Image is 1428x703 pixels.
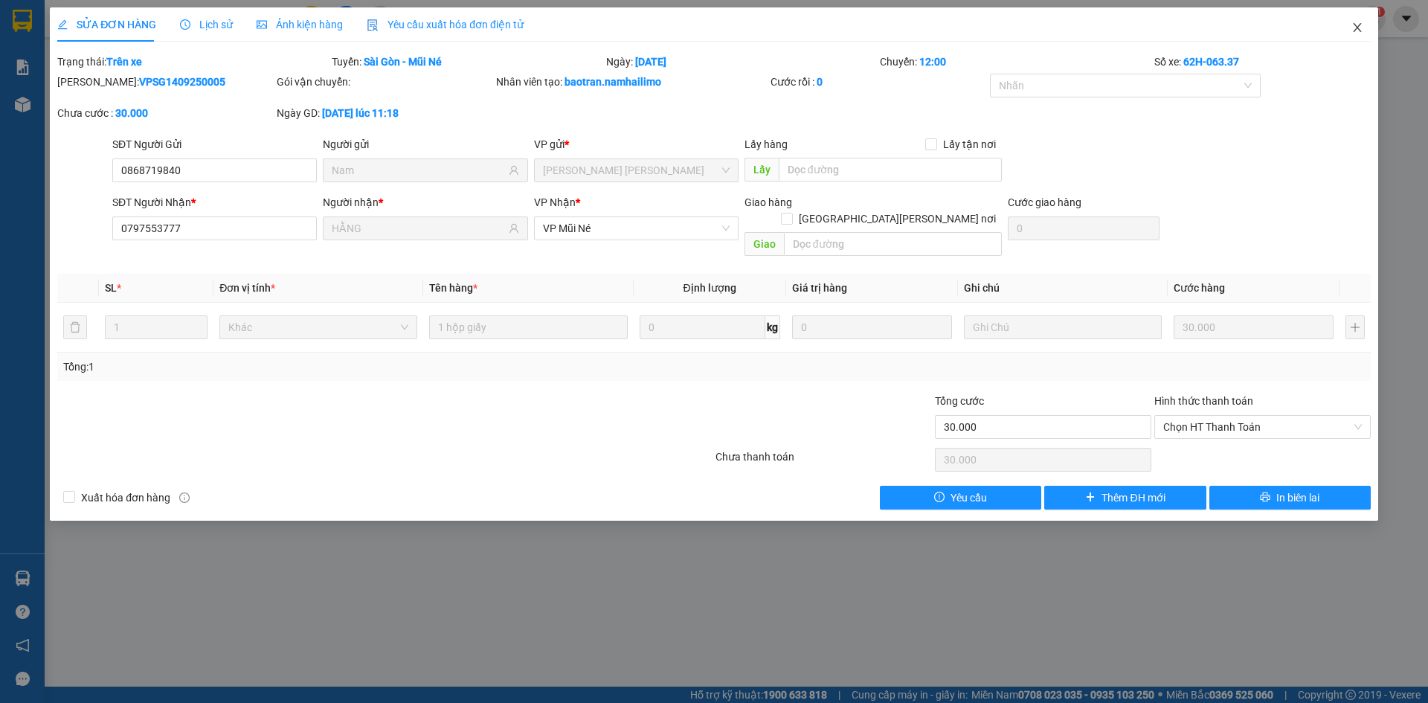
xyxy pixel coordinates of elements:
b: baotran.namhailimo [565,76,661,88]
span: VP Nhận [534,196,576,208]
b: [DATE] [635,56,666,68]
b: Trên xe [106,56,142,68]
span: Tổng cước [935,395,984,407]
span: Ảnh kiện hàng [257,19,343,31]
span: picture [257,19,267,30]
div: Người gửi [323,136,527,153]
span: Lấy hàng [744,138,788,150]
span: Tên hàng [429,282,477,294]
b: VPSG1409250005 [139,76,225,88]
div: Cước rồi : [771,74,987,90]
b: 0 [817,76,823,88]
div: Chưa cước : [57,105,274,121]
th: Ghi chú [958,274,1168,303]
span: edit [57,19,68,30]
input: Tên người gửi [332,162,505,179]
label: Hình thức thanh toán [1154,395,1253,407]
span: Thêm ĐH mới [1101,489,1165,506]
div: Tuyến: [330,54,605,70]
span: plus [1085,492,1096,504]
input: Ghi Chú [964,315,1162,339]
span: Định lượng [684,282,736,294]
span: close [1351,22,1363,33]
div: Số xe: [1153,54,1372,70]
input: 0 [792,315,952,339]
div: Gói vận chuyển: [277,74,493,90]
b: 30.000 [115,107,148,119]
div: Người nhận [323,194,527,211]
span: VP Phạm Ngũ Lão [543,159,730,182]
label: Cước giao hàng [1008,196,1081,208]
div: SĐT Người Nhận [112,194,317,211]
b: Sài Gòn - Mũi Né [364,56,442,68]
span: VP Mũi Né [543,217,730,240]
div: Chưa thanh toán [714,449,933,475]
input: 0 [1174,315,1334,339]
span: [GEOGRAPHIC_DATA][PERSON_NAME] nơi [793,211,1002,227]
span: clock-circle [180,19,190,30]
input: VD: Bàn, Ghế [429,315,627,339]
button: plusThêm ĐH mới [1044,486,1206,510]
div: Nhân viên tạo: [496,74,768,90]
div: SĐT Người Gửi [112,136,317,153]
span: Giao [744,232,784,256]
span: Lấy tận nơi [937,136,1002,153]
b: 12:00 [919,56,946,68]
b: [DATE] lúc 11:18 [322,107,399,119]
div: Ngày: [605,54,879,70]
button: exclamation-circleYêu cầu [880,486,1041,510]
button: delete [63,315,87,339]
button: printerIn biên lai [1209,486,1371,510]
span: kg [765,315,780,339]
span: Lấy [744,158,779,182]
div: Tổng: 1 [63,359,551,375]
span: SL [105,282,117,294]
input: Dọc đường [779,158,1002,182]
input: Tên người nhận [332,220,505,237]
span: Chọn HT Thanh Toán [1163,416,1362,438]
input: Cước giao hàng [1008,216,1160,240]
div: [PERSON_NAME]: [57,74,274,90]
span: user [509,223,519,234]
span: Xuất hóa đơn hàng [75,489,176,506]
span: Giá trị hàng [792,282,847,294]
span: SỬA ĐƠN HÀNG [57,19,156,31]
b: 62H-063.37 [1183,56,1239,68]
button: plus [1345,315,1365,339]
img: icon [367,19,379,31]
span: user [509,165,519,176]
span: Lịch sử [180,19,233,31]
span: Khác [228,316,408,338]
div: Chuyến: [878,54,1153,70]
span: In biên lai [1276,489,1319,506]
span: Yêu cầu xuất hóa đơn điện tử [367,19,524,31]
div: VP gửi [534,136,739,153]
div: Trạng thái: [56,54,330,70]
span: Cước hàng [1174,282,1225,294]
div: Ngày GD: [277,105,493,121]
span: Yêu cầu [951,489,987,506]
span: Giao hàng [744,196,792,208]
span: Đơn vị tính [219,282,275,294]
input: Dọc đường [784,232,1002,256]
span: printer [1260,492,1270,504]
span: exclamation-circle [934,492,945,504]
button: Close [1337,7,1378,49]
span: info-circle [179,492,190,503]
